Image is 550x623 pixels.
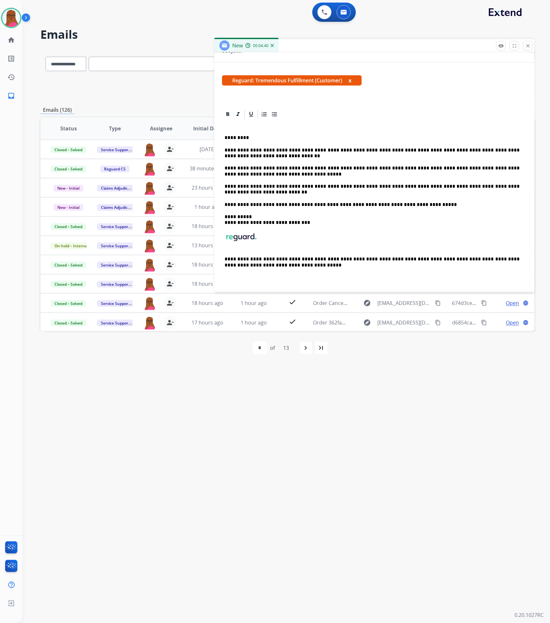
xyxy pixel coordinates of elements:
span: 18 hours ago [192,299,223,307]
mat-icon: person_remove [166,280,174,288]
span: New - Initial [53,204,83,211]
mat-icon: check [289,318,296,325]
mat-icon: navigate_next [302,344,310,352]
div: 13 [278,341,294,354]
span: 23 hours ago [192,184,223,191]
span: 1 hour ago [241,299,267,307]
span: Closed – Solved [51,300,86,307]
span: New [232,42,243,49]
span: Open [506,319,519,326]
span: Status [60,125,77,132]
mat-icon: content_copy [481,320,487,325]
mat-icon: person_remove [166,203,174,211]
mat-icon: fullscreen [512,43,517,49]
mat-icon: check [289,298,296,306]
span: Open [506,299,519,307]
mat-icon: person_remove [166,242,174,249]
mat-icon: content_copy [435,320,441,325]
span: On-hold – Internal [51,242,92,249]
img: avatar [2,9,20,27]
mat-icon: content_copy [481,300,487,306]
img: agent-avatar [143,297,156,310]
img: agent-avatar [143,201,156,214]
span: 00:04:40 [253,43,268,48]
span: Claims Adjudication [97,185,141,192]
mat-icon: person_remove [166,222,174,230]
mat-icon: explore [363,299,371,307]
mat-icon: remove_red_eye [498,43,504,49]
span: 38 minutes ago [190,165,227,172]
span: Service Support [97,242,134,249]
h2: Emails [40,28,535,41]
span: New - Initial [53,185,83,192]
p: Emails (126) [40,106,74,114]
img: agent-avatar [143,239,156,252]
span: Service Support [97,262,134,268]
img: agent-avatar [143,258,156,272]
span: 17 hours ago [192,319,223,326]
span: Closed – Solved [51,166,86,172]
span: Closed – Solved [51,146,86,153]
span: 1 hour ago [194,203,221,210]
span: Order Cancelled b8e63e4d-c3e0-4d5d-af7c-1488b7637fd3 [313,299,451,307]
span: 18 hours ago [192,261,223,268]
span: [EMAIL_ADDRESS][DOMAIN_NAME] [377,299,431,307]
mat-icon: content_copy [435,300,441,306]
mat-icon: inbox [7,92,15,100]
mat-icon: language [523,300,529,306]
button: x [349,77,351,84]
img: agent-avatar [143,220,156,233]
mat-icon: person_remove [166,184,174,192]
mat-icon: history [7,73,15,81]
span: Reguard: Tremendous Fulfillment (Customer) [222,75,362,86]
span: Service Support [97,146,134,153]
mat-icon: explore [363,319,371,326]
div: Bullet List [270,110,279,119]
div: Ordered List [259,110,269,119]
mat-icon: language [523,320,529,325]
span: Closed – Solved [51,223,86,230]
span: Assignee [150,125,172,132]
span: 13 hours ago [192,242,223,249]
span: Service Support [97,300,134,307]
span: Service Support [97,320,134,326]
span: 18 hours ago [192,223,223,230]
span: 1 hour ago [241,319,267,326]
span: Reguard CS [100,166,129,172]
img: agent-avatar [143,316,156,330]
mat-icon: person_remove [166,299,174,307]
mat-icon: close [525,43,531,49]
div: Italic [233,110,243,119]
span: Order 362fa130-04e2-42f4-9002-d3a7182b523c [313,319,425,326]
span: Claims Adjudication [97,204,141,211]
img: agent-avatar [143,143,156,156]
span: Service Support [97,281,134,288]
mat-icon: person_remove [166,261,174,268]
span: 18 hours ago [192,280,223,287]
mat-icon: list_alt [7,55,15,62]
span: Closed – Solved [51,262,86,268]
span: Type [109,125,121,132]
div: of [270,344,275,352]
span: [DATE] [200,146,216,153]
p: 0.20.1027RC [514,611,544,619]
span: Service Support [97,223,134,230]
img: agent-avatar [143,162,156,176]
span: Initial Date [193,125,222,132]
mat-icon: person_remove [166,165,174,172]
img: agent-avatar [143,277,156,291]
div: Bold [223,110,233,119]
span: Closed – Solved [51,281,86,288]
img: agent-avatar [143,181,156,195]
div: Underline [246,110,256,119]
mat-icon: home [7,36,15,44]
span: Closed – Solved [51,320,86,326]
mat-icon: last_page [317,344,325,352]
mat-icon: person_remove [166,145,174,153]
span: [EMAIL_ADDRESS][DOMAIN_NAME] [377,319,431,326]
mat-icon: person_remove [166,319,174,326]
